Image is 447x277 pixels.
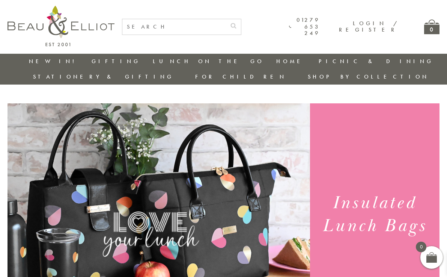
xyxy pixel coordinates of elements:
[33,73,174,80] a: Stationery & Gifting
[92,58,140,65] a: Gifting
[424,20,439,34] a: 0
[416,242,426,252] span: 0
[276,58,306,65] a: Home
[153,58,264,65] a: Lunch On The Go
[122,19,226,35] input: SEARCH
[316,192,433,238] h1: Insulated Lunch Bags
[29,58,79,65] a: New in!
[8,6,114,46] img: logo
[319,58,433,65] a: Picnic & Dining
[308,73,429,80] a: Shop by collection
[195,73,286,80] a: For Children
[339,20,398,33] a: Login / Register
[289,17,320,36] a: 01279 653 249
